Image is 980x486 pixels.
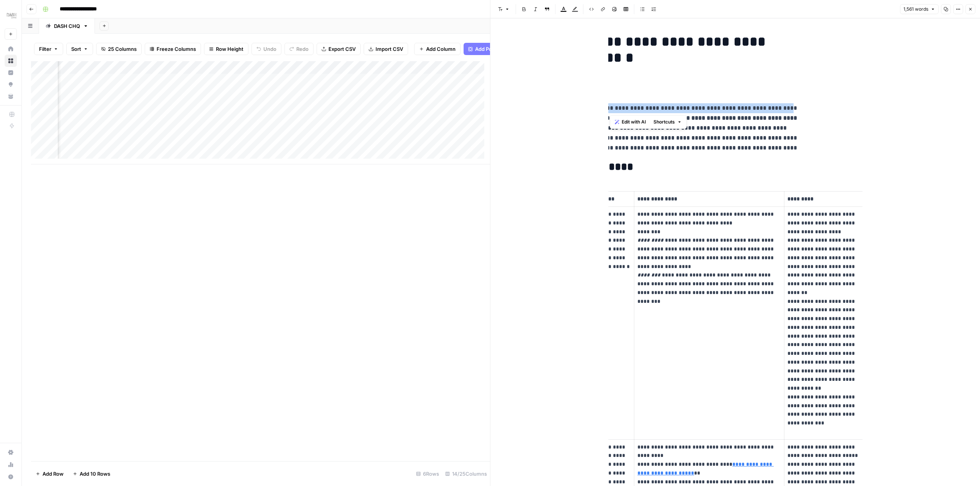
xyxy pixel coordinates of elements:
div: 14/25 Columns [442,468,490,480]
button: Add 10 Rows [68,468,115,480]
button: Workspace: Dash [5,6,17,25]
button: Shortcuts [650,117,685,127]
button: Undo [252,43,281,55]
span: 1,561 words [903,6,928,13]
button: Redo [284,43,314,55]
a: Browse [5,55,17,67]
button: Edit with AI [612,117,649,127]
span: Add 10 Rows [80,470,110,478]
span: 25 Columns [108,45,137,53]
button: Add Row [31,468,68,480]
span: Redo [296,45,309,53]
span: Sort [71,45,81,53]
a: Your Data [5,90,17,102]
a: DASH CHQ [39,18,95,34]
a: Opportunities [5,78,17,91]
button: Add Power Agent [464,43,521,55]
span: Edit with AI [622,119,646,125]
button: 25 Columns [96,43,142,55]
button: Filter [34,43,63,55]
button: Add Column [414,43,461,55]
span: Export CSV [328,45,356,53]
button: Export CSV [317,43,361,55]
span: Import CSV [376,45,403,53]
a: Settings [5,446,17,458]
span: Add Row [42,470,64,478]
button: 1,561 words [900,4,939,14]
a: Usage [5,458,17,471]
span: Undo [263,45,276,53]
span: Shortcuts [653,119,675,125]
span: Row Height [216,45,243,53]
button: Help + Support [5,471,17,483]
span: Freeze Columns [157,45,196,53]
button: Import CSV [364,43,408,55]
span: Add Power Agent [475,45,517,53]
button: Sort [66,43,93,55]
a: Insights [5,67,17,79]
button: Row Height [204,43,248,55]
div: DASH CHQ [54,22,80,30]
button: Freeze Columns [145,43,201,55]
span: Filter [39,45,51,53]
a: Home [5,43,17,55]
img: Dash Logo [5,9,18,23]
span: Add Column [426,45,456,53]
div: 6 Rows [413,468,442,480]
